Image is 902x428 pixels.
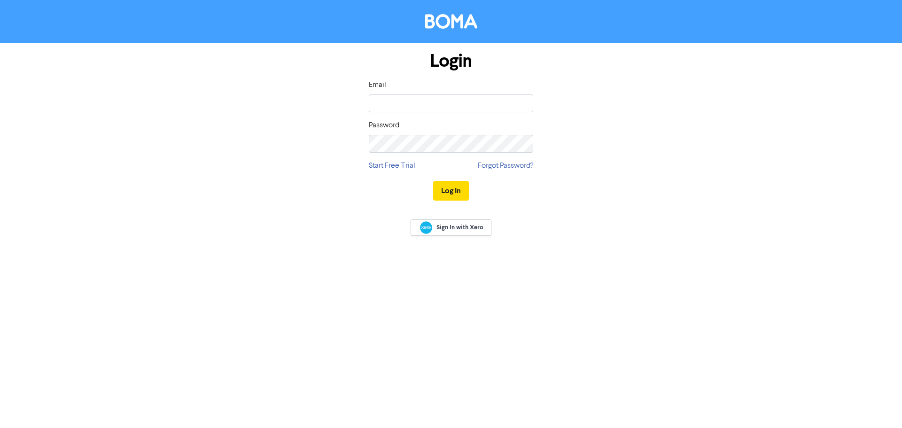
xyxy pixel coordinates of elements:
h1: Login [369,50,533,72]
img: Xero logo [420,221,432,234]
span: Sign In with Xero [436,223,483,232]
iframe: Chat Widget [855,383,902,428]
a: Sign In with Xero [411,219,491,236]
label: Email [369,79,386,91]
img: BOMA Logo [425,14,477,29]
a: Forgot Password? [478,160,533,171]
button: Log In [433,181,469,201]
a: Start Free Trial [369,160,415,171]
label: Password [369,120,399,131]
